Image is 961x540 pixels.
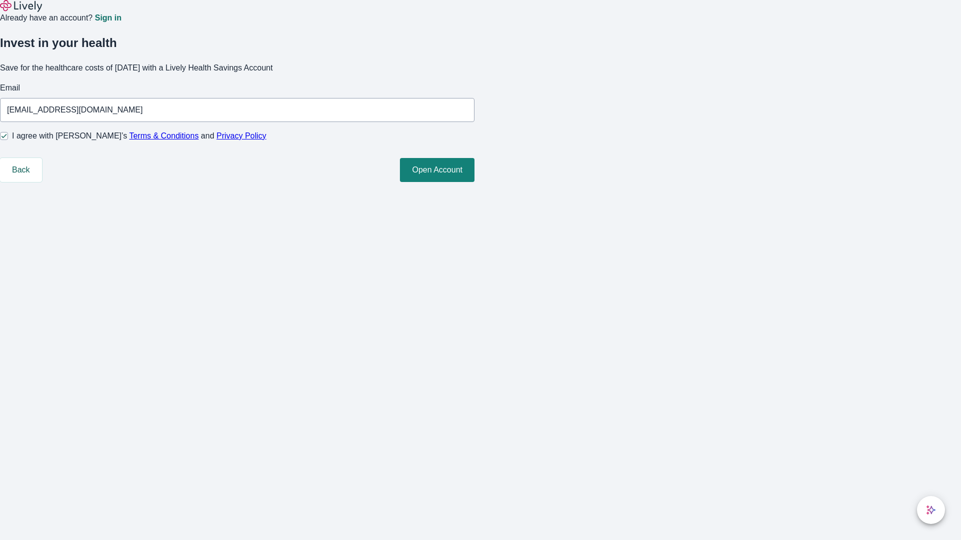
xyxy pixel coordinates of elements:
a: Terms & Conditions [129,131,199,140]
a: Sign in [95,14,121,22]
svg: Lively AI Assistant [926,505,936,515]
button: Open Account [400,158,474,182]
button: chat [917,496,945,524]
a: Privacy Policy [217,131,267,140]
span: I agree with [PERSON_NAME]’s and [12,130,266,142]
